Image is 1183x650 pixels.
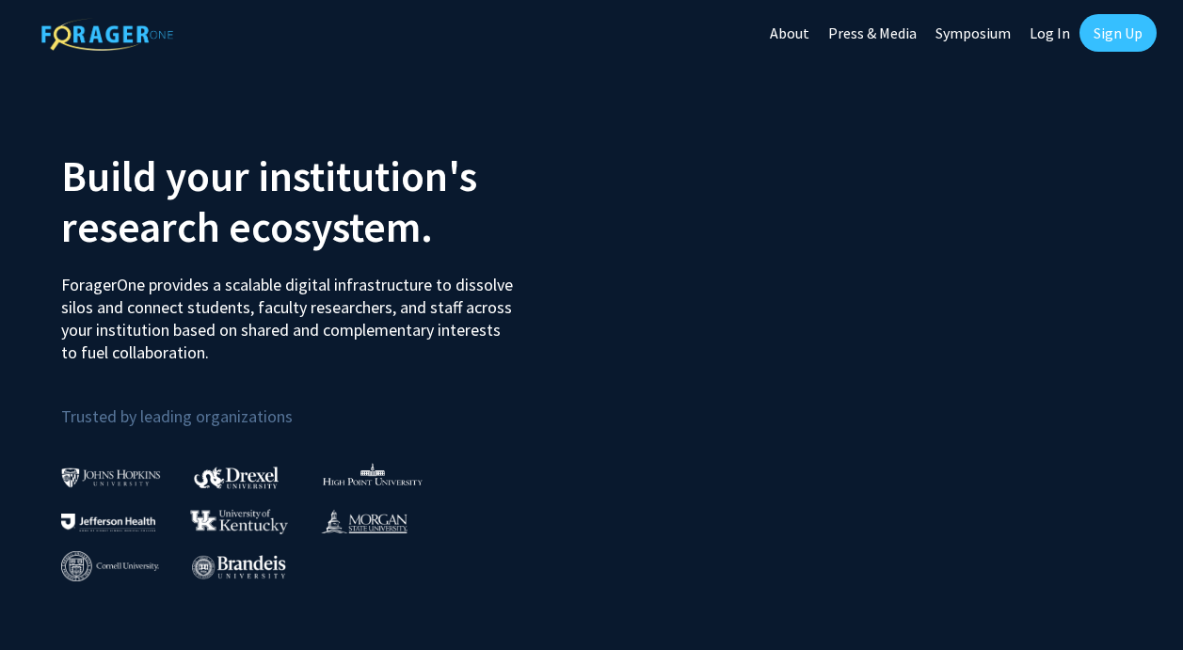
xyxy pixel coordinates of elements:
img: University of Kentucky [190,509,288,534]
p: ForagerOne provides a scalable digital infrastructure to dissolve silos and connect students, fac... [61,260,516,364]
img: Drexel University [194,467,279,488]
img: High Point University [323,463,423,485]
img: ForagerOne Logo [41,18,173,51]
img: Cornell University [61,551,159,582]
a: Sign Up [1079,14,1157,52]
h2: Build your institution's research ecosystem. [61,151,578,252]
img: Johns Hopkins University [61,468,161,487]
p: Trusted by leading organizations [61,379,578,431]
img: Morgan State University [321,509,408,533]
img: Thomas Jefferson University [61,514,155,531]
img: Brandeis University [192,555,286,579]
